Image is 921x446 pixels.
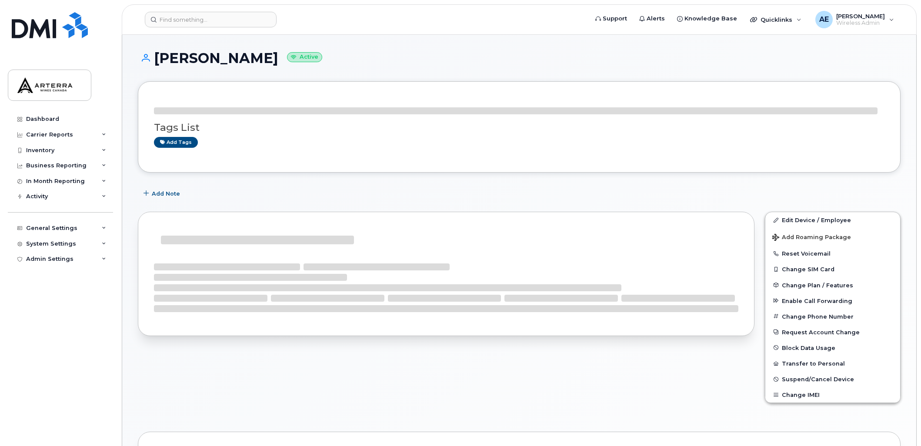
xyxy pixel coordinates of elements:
h3: Tags List [154,122,884,133]
button: Add Note [138,186,187,201]
button: Change Plan / Features [765,277,900,293]
a: Add tags [154,137,198,148]
button: Add Roaming Package [765,228,900,246]
button: Suspend/Cancel Device [765,371,900,387]
button: Change Phone Number [765,309,900,324]
span: Suspend/Cancel Device [782,376,854,383]
span: Enable Call Forwarding [782,297,852,304]
button: Enable Call Forwarding [765,293,900,309]
span: Change Plan / Features [782,282,853,288]
small: Active [287,52,322,62]
button: Change SIM Card [765,261,900,277]
button: Reset Voicemail [765,246,900,261]
button: Block Data Usage [765,340,900,356]
h1: [PERSON_NAME] [138,50,901,66]
button: Request Account Change [765,324,900,340]
span: Add Roaming Package [772,234,851,242]
button: Change IMEI [765,387,900,403]
a: Edit Device / Employee [765,212,900,228]
span: Add Note [152,190,180,198]
button: Transfer to Personal [765,356,900,371]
